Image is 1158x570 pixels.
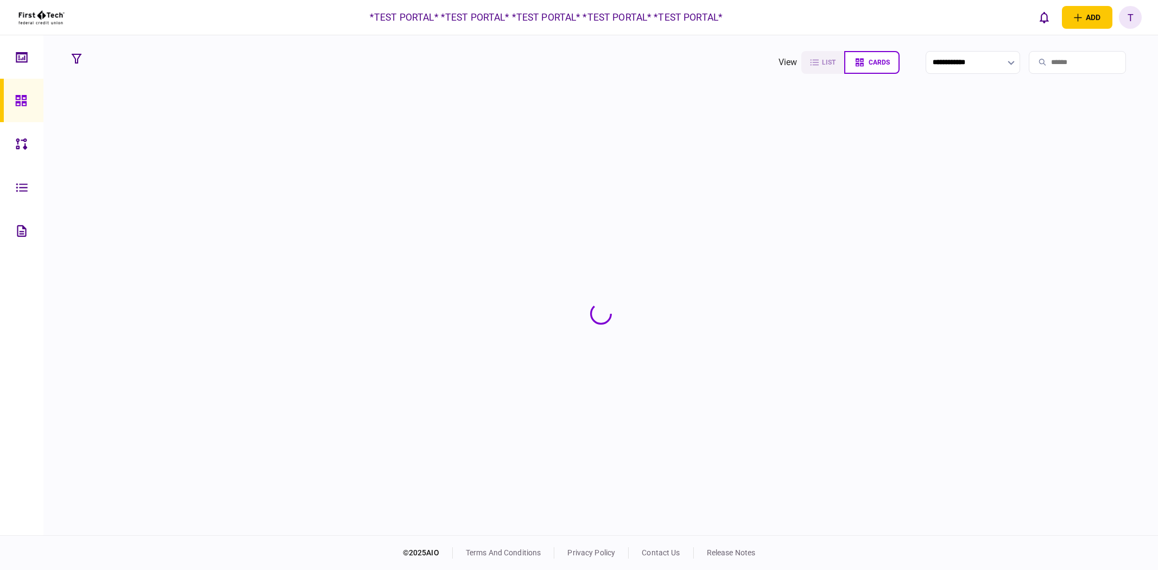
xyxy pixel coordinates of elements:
div: © 2025 AIO [403,547,453,559]
a: release notes [707,548,756,557]
span: cards [869,59,890,66]
div: view [779,56,798,69]
a: privacy policy [567,548,615,557]
button: list [801,51,844,74]
button: open adding identity options [1062,6,1112,29]
button: T [1119,6,1142,29]
button: cards [844,51,900,74]
img: client company logo [17,4,66,31]
div: *TEST PORTAL* *TEST PORTAL* *TEST PORTAL* *TEST PORTAL* *TEST PORTAL* [370,10,723,24]
button: open notifications list [1033,6,1055,29]
span: list [822,59,836,66]
a: contact us [642,548,680,557]
a: terms and conditions [466,548,541,557]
